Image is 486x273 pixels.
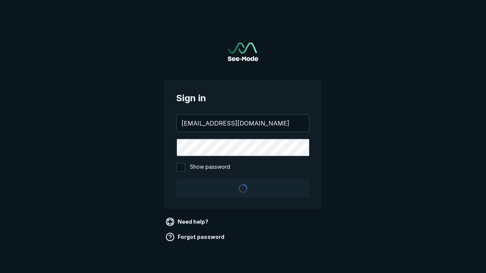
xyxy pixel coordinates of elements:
a: Forgot password [164,231,227,243]
input: your@email.com [177,115,309,132]
span: Sign in [176,91,310,105]
span: Show password [190,163,230,172]
img: See-Mode Logo [228,42,258,61]
a: Need help? [164,216,211,228]
a: Go to sign in [228,42,258,61]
